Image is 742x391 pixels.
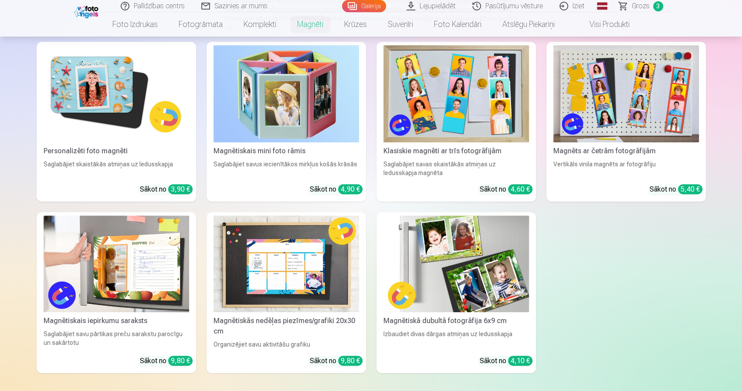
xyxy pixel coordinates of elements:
a: Klasiskie magnēti ar trīs fotogrāfijāmKlasiskie magnēti ar trīs fotogrāfijāmSaglabājiet savas ska... [376,42,536,202]
div: Magnētiskais mini foto rāmis [210,146,363,156]
img: Magnētiskais mini foto rāmis [213,45,359,142]
a: Magnētiskās nedēļas piezīmes/grafiki 20x30 cmMagnētiskās nedēļas piezīmes/grafiki 20x30 cmOrganiz... [207,212,366,374]
span: 3 [653,1,663,11]
a: Personalizēti foto magnētiPersonalizēti foto magnētiSaglabājiet skaistākās atmiņas uz ledusskapja... [37,42,196,202]
div: Saglabājiet savus iecienītākos mirkļus košās krāsās [210,160,363,177]
a: Fotogrāmata [168,12,233,37]
div: Sākot no [480,184,532,195]
a: Magnētiskais mini foto rāmisMagnētiskais mini foto rāmisSaglabājiet savus iecienītākos mirkļus ko... [207,42,366,202]
a: Magnētiskā dubultā fotogrāfija 6x9 cmMagnētiskā dubultā fotogrāfija 6x9 cmIzbaudiet divas dārgas ... [376,212,536,374]
div: Magnēts ar četrām fotogrāfijām [550,146,702,156]
div: Magnētiskās nedēļas piezīmes/grafiki 20x30 cm [210,316,363,337]
div: Sākot no [140,356,193,366]
div: Saglabājiet skaistākās atmiņas uz ledusskapja [40,160,193,177]
a: Atslēgu piekariņi [492,12,565,37]
div: 9,80 € [338,356,363,366]
div: 5,40 € [678,184,702,194]
img: Klasiskie magnēti ar trīs fotogrāfijām [383,45,529,142]
a: Foto izdrukas [102,12,168,37]
img: Personalizēti foto magnēti [44,45,189,142]
div: 4,10 € [508,356,532,366]
a: Krūzes [334,12,377,37]
a: Suvenīri [377,12,424,37]
div: Izbaudiet divas dārgas atmiņas uz ledusskapja [380,330,532,349]
a: Magnēts ar četrām fotogrāfijāmMagnēts ar četrām fotogrāfijāmVertikāls vinila magnēts ar fotogrāfi... [546,42,706,202]
div: Klasiskie magnēti ar trīs fotogrāfijām [380,146,532,156]
div: 4,90 € [338,184,363,194]
img: Magnēts ar četrām fotogrāfijām [553,45,699,142]
img: /fa1 [74,3,101,18]
img: Magnētiskā dubultā fotogrāfija 6x9 cm [383,216,529,313]
div: Vertikāls vinila magnēts ar fotogrāfiju [550,160,702,177]
div: Saglabājiet savu pārtikas preču sarakstu parocīgu un sakārtotu [40,330,193,349]
div: 4,60 € [508,184,532,194]
div: Sākot no [650,184,702,195]
div: Saglabājiet savas skaistākās atmiņas uz ledusskapja magnēta [380,160,532,177]
div: Sākot no [310,356,363,366]
img: Magnētiskais iepirkumu saraksts [44,216,189,313]
img: Magnētiskās nedēļas piezīmes/grafiki 20x30 cm [213,216,359,313]
div: Sākot no [480,356,532,366]
div: Personalizēti foto magnēti [40,146,193,156]
a: Foto kalendāri [424,12,492,37]
a: Visi produkti [565,12,640,37]
div: Sākot no [310,184,363,195]
a: Komplekti [233,12,287,37]
span: Grozs [632,1,650,11]
div: Organizējiet savu aktivitāšu grafiku [210,340,363,349]
div: Sākot no [140,184,193,195]
div: 9,80 € [168,356,193,366]
div: Magnētiskais iepirkumu saraksts [40,316,193,326]
a: Magnētiskais iepirkumu sarakstsMagnētiskais iepirkumu sarakstsSaglabājiet savu pārtikas preču sar... [37,212,196,374]
a: Magnēti [287,12,334,37]
div: 3,90 € [168,184,193,194]
div: Magnētiskā dubultā fotogrāfija 6x9 cm [380,316,532,326]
